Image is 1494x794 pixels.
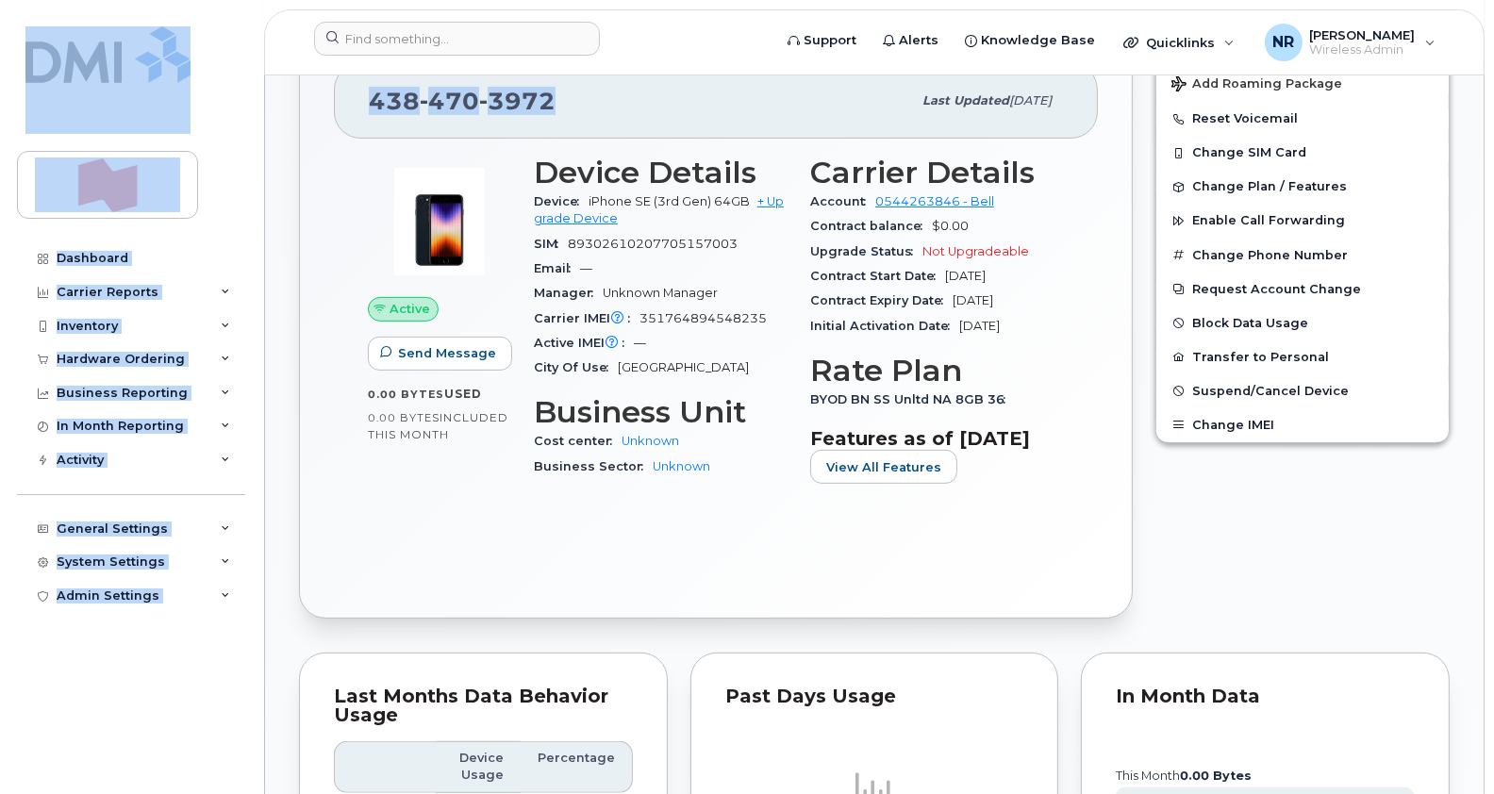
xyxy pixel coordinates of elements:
span: [DATE] [1009,93,1052,108]
div: Quicklinks [1110,24,1248,61]
a: Alerts [870,22,952,59]
button: Add Roaming Package [1156,63,1449,102]
span: [DATE] [953,293,993,307]
span: Device [534,194,589,208]
span: $0.00 [932,219,969,233]
button: Change Plan / Features [1156,170,1449,204]
span: Support [804,31,856,50]
span: Business Sector [534,459,653,473]
h3: Business Unit [534,395,788,429]
span: Wireless Admin [1310,42,1416,58]
span: Account [810,194,875,208]
tspan: 0.00 Bytes [1180,769,1252,783]
span: Suspend/Cancel Device [1192,384,1349,398]
div: Last Months Data Behavior Usage [334,687,633,724]
button: Request Account Change [1156,273,1449,306]
a: 0544263846 - Bell [875,194,994,208]
h3: Rate Plan [810,354,1064,388]
span: 0.00 Bytes [368,388,444,401]
span: Unknown Manager [603,286,718,300]
button: Change IMEI [1156,408,1449,442]
span: Quicklinks [1146,35,1215,50]
h3: Features as of [DATE] [810,427,1064,450]
span: — [634,336,646,350]
div: Past Days Usage [725,687,1024,706]
h3: Device Details [534,156,788,190]
text: this month [1115,769,1252,783]
span: Upgrade Status [810,244,922,258]
span: 3972 [479,87,556,115]
button: Enable Call Forwarding [1156,204,1449,238]
span: View All Features [826,458,941,476]
span: [GEOGRAPHIC_DATA] [618,360,749,374]
button: Transfer to Personal [1156,340,1449,374]
span: Knowledge Base [981,31,1095,50]
h3: Carrier Details [810,156,1064,190]
span: Initial Activation Date [810,319,959,333]
span: Manager [534,286,603,300]
button: Suspend/Cancel Device [1156,374,1449,408]
span: Contract Start Date [810,269,945,283]
span: Cost center [534,434,622,448]
span: Carrier IMEI [534,311,639,325]
input: Find something... [314,22,600,56]
span: 0.00 Bytes [368,411,440,424]
span: BYOD BN SS Unltd NA 8GB 36 [810,392,1015,406]
a: Knowledge Base [952,22,1108,59]
span: Contract balance [810,219,932,233]
th: Percentage [521,741,633,793]
span: 438 [369,87,556,115]
span: Enable Call Forwarding [1192,214,1345,228]
span: City Of Use [534,360,618,374]
img: image20231002-3703462-1angbar.jpeg [383,165,496,278]
span: iPhone SE (3rd Gen) 64GB [589,194,750,208]
span: [DATE] [959,319,1000,333]
span: Add Roaming Package [1171,76,1342,94]
span: [PERSON_NAME] [1310,27,1416,42]
a: Support [774,22,870,59]
button: Change Phone Number [1156,239,1449,273]
span: Active IMEI [534,336,634,350]
span: Active [390,300,430,318]
div: Nancy Robitaille [1252,24,1449,61]
span: Alerts [899,31,938,50]
span: Email [534,261,580,275]
button: Reset Voicemail [1156,102,1449,136]
button: Block Data Usage [1156,306,1449,340]
span: used [444,387,482,401]
span: Not Upgradeable [922,244,1029,258]
span: 89302610207705157003 [568,237,738,251]
span: Contract Expiry Date [810,293,953,307]
span: Change Plan / Features [1192,180,1347,194]
span: 351764894548235 [639,311,767,325]
a: Unknown [622,434,679,448]
span: [DATE] [945,269,986,283]
button: Change SIM Card [1156,136,1449,170]
span: — [580,261,592,275]
th: Device Usage [436,741,521,793]
span: NR [1272,31,1294,54]
button: Send Message [368,337,512,371]
span: Send Message [398,344,496,362]
div: In Month Data [1116,687,1415,706]
span: Last updated [922,93,1009,108]
a: Unknown [653,459,710,473]
button: View All Features [810,450,957,484]
span: SIM [534,237,568,251]
span: 470 [420,87,479,115]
